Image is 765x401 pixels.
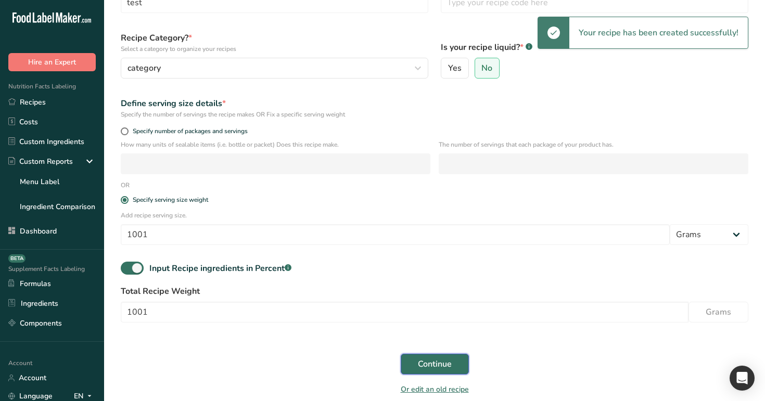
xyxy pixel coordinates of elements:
button: Continue [401,354,469,374]
div: OR [114,180,136,190]
div: Your recipe has been created successfully! [569,17,748,48]
div: BETA [8,254,25,263]
label: Is your recipe liquid? [441,41,748,54]
span: No [481,63,492,73]
span: category [127,62,161,74]
div: Specify the number of servings the recipe makes OR Fix a specific serving weight [121,110,748,119]
p: Select a category to organize your recipes [121,44,428,54]
button: Grams [688,302,748,322]
div: Open Intercom Messenger [730,366,755,391]
div: Define serving size details [121,97,748,110]
button: category [121,58,428,79]
span: Continue [418,358,452,370]
p: How many units of sealable items (i.e. bottle or packet) Does this recipe make. [121,140,430,149]
a: Or edit an old recipe [401,384,469,394]
span: Yes [448,63,462,73]
div: Specify serving size weight [133,196,208,204]
p: The number of servings that each package of your product has. [439,140,748,149]
span: Grams [706,306,731,318]
p: Add recipe serving size. [121,211,748,220]
input: Type your serving size here [121,224,670,245]
div: Input Recipe ingredients in Percent [149,262,291,275]
span: Specify number of packages and servings [129,127,248,135]
label: Recipe Category? [121,32,428,54]
label: Total Recipe Weight [121,285,748,297]
div: Custom Reports [8,156,73,167]
button: Hire an Expert [8,53,96,71]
